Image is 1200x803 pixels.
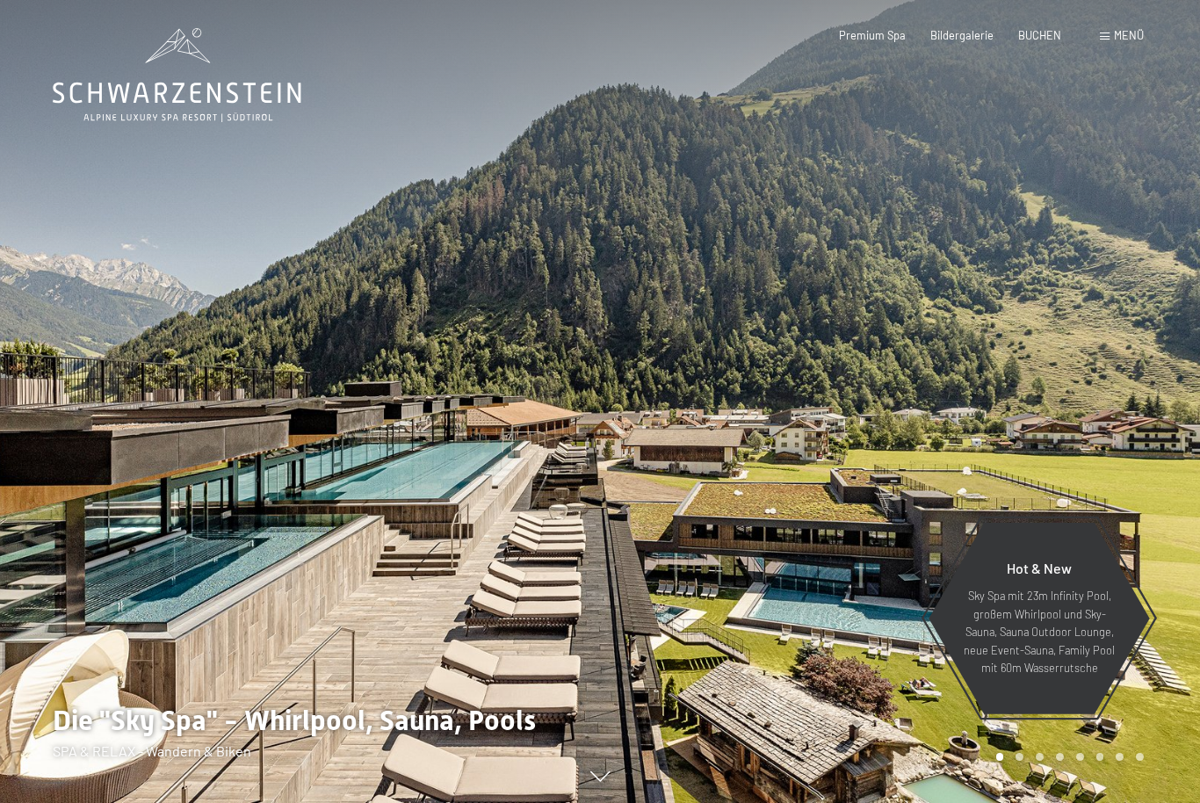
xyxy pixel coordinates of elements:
[1136,753,1144,761] div: Carousel Page 8
[1018,28,1061,42] a: BUCHEN
[839,28,906,42] a: Premium Spa
[1056,753,1064,761] div: Carousel Page 4
[1076,753,1084,761] div: Carousel Page 5
[1016,753,1023,761] div: Carousel Page 2
[1114,28,1144,42] span: Menü
[1007,560,1072,576] span: Hot & New
[1096,753,1104,761] div: Carousel Page 6
[928,522,1151,715] a: Hot & New Sky Spa mit 23m Infinity Pool, großem Whirlpool und Sky-Sauna, Sauna Outdoor Lounge, ne...
[930,28,994,42] a: Bildergalerie
[1036,753,1044,761] div: Carousel Page 3
[996,753,1004,761] div: Carousel Page 1 (Current Slide)
[963,587,1116,676] p: Sky Spa mit 23m Infinity Pool, großem Whirlpool und Sky-Sauna, Sauna Outdoor Lounge, neue Event-S...
[1116,753,1124,761] div: Carousel Page 7
[990,753,1144,761] div: Carousel Pagination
